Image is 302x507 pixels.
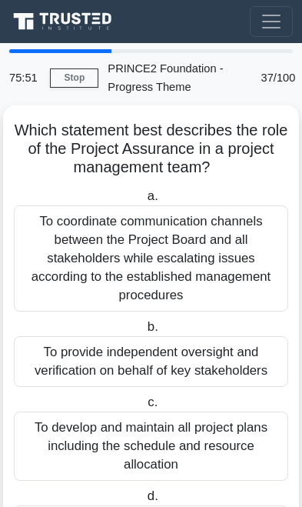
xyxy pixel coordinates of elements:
span: d. [148,489,158,503]
div: To coordinate communication channels between the Project Board and all stakeholders while escalat... [14,205,288,312]
div: 37/100 [252,62,302,93]
h5: Which statement best describes the role of the Project Assurance in a project management team? [12,121,290,178]
span: a. [148,188,158,203]
span: c. [148,395,158,409]
a: Stop [50,68,98,88]
div: To provide independent oversight and verification on behalf of key stakeholders [14,336,288,387]
div: To develop and maintain all project plans including the schedule and resource allocation [14,412,288,481]
button: Toggle navigation [250,6,293,37]
div: PRINCE2 Foundation - Progress Theme [98,53,251,102]
span: b. [148,319,158,334]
